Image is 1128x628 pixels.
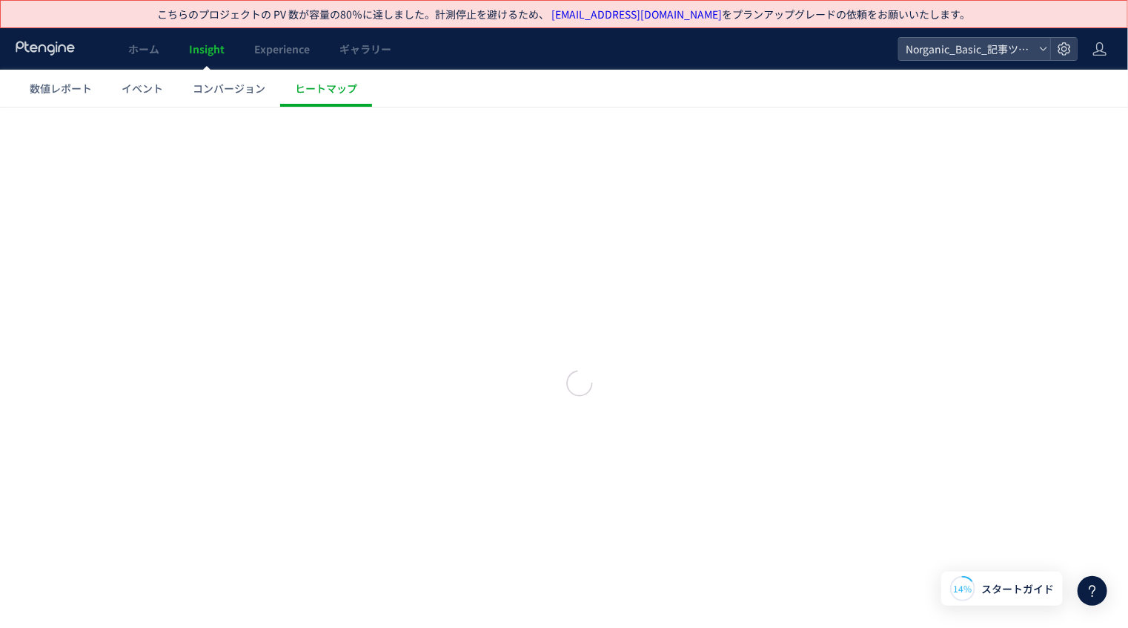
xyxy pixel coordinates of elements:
[981,581,1054,597] span: スタートガイド
[254,42,310,56] span: Experience
[30,81,92,96] span: 数値レポート
[901,38,1033,60] span: Norganic_Basic_記事ツール
[295,81,357,96] span: ヒートマップ
[552,7,723,22] a: [EMAIL_ADDRESS][DOMAIN_NAME]
[193,81,265,96] span: コンバージョン
[339,42,391,56] span: ギャラリー
[189,42,225,56] span: Insight
[122,81,163,96] span: イベント
[954,582,972,595] span: 14%
[128,42,159,56] span: ホーム
[158,7,971,22] p: こちらのプロジェクトの PV 数が容量の80％に達しました。計測停止を避けるため、
[550,7,971,22] span: をプランアップグレードの依頼をお願いいたします。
